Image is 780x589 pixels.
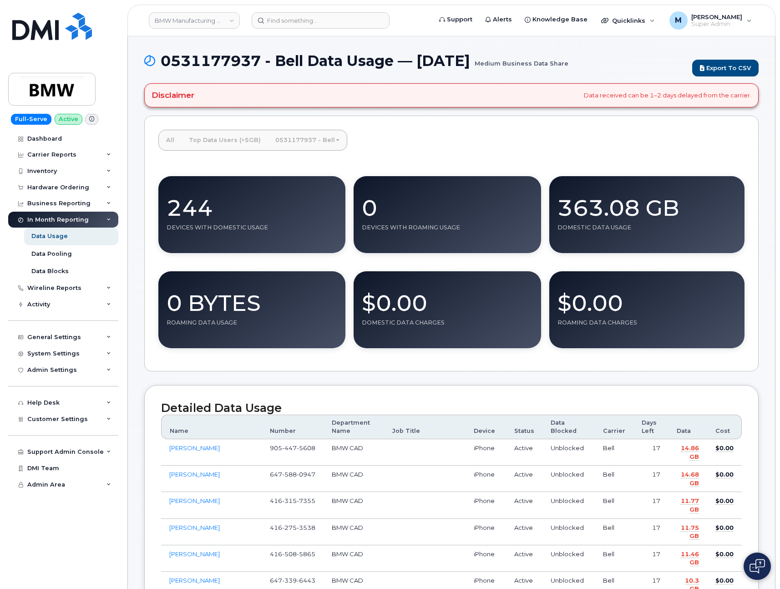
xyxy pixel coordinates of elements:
span: 275 [282,524,297,531]
span: 0947 [297,471,315,478]
div: 0 [362,184,532,224]
div: $0.00 [362,279,532,319]
td: Bell [595,545,633,572]
th: Days Left [633,415,669,440]
span: 5608 [297,444,315,452]
th: Data Blocked [542,415,594,440]
td: Active [506,439,542,466]
span: August Data Usage [681,524,699,540]
span: 647 [270,471,315,478]
td: BMW CAD [324,492,384,518]
span: 447 [282,444,297,452]
td: 17 [633,545,669,572]
a: Top Data Users (>5GB) [182,130,268,150]
span: 416 [270,497,315,504]
a: [PERSON_NAME] [169,577,220,584]
td: Unblocked [542,492,594,518]
td: 17 [633,466,669,492]
div: 363.08 GB [557,184,736,224]
span: August Data Usage [681,444,699,461]
th: Status [506,415,542,440]
h1: 0531177937 - Bell Data Usage — [DATE] [144,53,688,69]
td: Active [506,545,542,572]
div: $0.00 [557,279,736,319]
span: August Data Cost [715,550,734,558]
span: 416 [270,550,315,558]
span: 3538 [297,524,315,531]
span: August Data Usage [681,550,699,567]
td: iPhone [466,439,506,466]
td: Bell [595,519,633,545]
a: All [159,130,182,150]
td: Unblocked [542,439,594,466]
span: August Data Cost [715,497,734,505]
a: Export to CSV [692,60,759,76]
th: Carrier [595,415,633,440]
td: iPhone [466,519,506,545]
div: Roaming Data Usage [167,319,337,326]
th: Job Title [384,415,466,440]
th: Device [466,415,506,440]
div: Devices With Roaming Usage [362,224,532,231]
td: Unblocked [542,545,594,572]
h2: Detailed Data Usage [161,402,742,415]
a: [PERSON_NAME] [169,550,220,558]
th: Data [669,415,707,440]
span: August Data Usage [681,497,699,513]
h4: Disclaimer [152,91,194,100]
span: 339 [282,577,297,584]
a: [PERSON_NAME] [169,524,220,531]
td: 17 [633,519,669,545]
span: 508 [282,550,297,558]
span: August Data Cost [715,444,734,452]
th: Department Name [324,415,384,440]
div: Domestic Data Usage [557,224,736,231]
a: [PERSON_NAME] [169,497,220,504]
th: Name [161,415,262,440]
th: Cost [707,415,742,440]
a: [PERSON_NAME] [169,471,220,478]
td: 17 [633,439,669,466]
div: 0 Bytes [167,279,337,319]
a: 0531177937 - Bell [268,130,347,150]
div: Data received can be 1–2 days delayed from the carrier. [144,83,759,107]
span: 6443 [297,577,315,584]
td: BMW CAD [324,519,384,545]
td: Unblocked [542,519,594,545]
span: 905 [270,444,315,452]
td: Bell [595,492,633,518]
td: Unblocked [542,466,594,492]
span: August Data Cost [715,577,734,584]
span: 647 [270,577,315,584]
img: Open chat [750,559,765,574]
span: 7355 [297,497,315,504]
span: August Data Usage [681,471,699,487]
small: Medium Business Data Share [475,53,568,67]
td: Active [506,466,542,492]
td: iPhone [466,492,506,518]
span: 315 [282,497,297,504]
td: Bell [595,439,633,466]
th: Number [262,415,324,440]
span: August Data Cost [715,524,734,532]
td: Active [506,519,542,545]
div: Roaming Data Charges [557,319,736,326]
td: iPhone [466,466,506,492]
span: 416 [270,524,315,531]
td: BMW CAD [324,545,384,572]
td: 17 [633,492,669,518]
td: Bell [595,466,633,492]
div: Devices With Domestic Usage [167,224,337,231]
div: Domestic Data Charges [362,319,532,326]
td: iPhone [466,545,506,572]
td: BMW CAD [324,466,384,492]
td: Active [506,492,542,518]
div: 244 [167,184,337,224]
span: 5865 [297,550,315,558]
span: August Data Cost [715,471,734,478]
span: 588 [282,471,297,478]
td: BMW CAD [324,439,384,466]
a: [PERSON_NAME] [169,444,220,452]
